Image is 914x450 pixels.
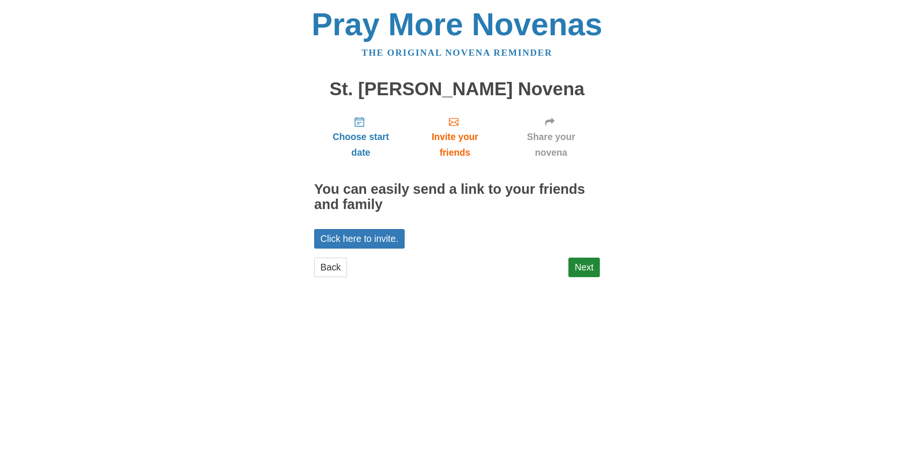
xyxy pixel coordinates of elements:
a: Click here to invite. [314,229,405,249]
a: Next [568,258,600,277]
a: Back [314,258,347,277]
a: Share your novena [502,109,600,165]
a: Invite your friends [407,109,502,165]
a: Pray More Novenas [312,7,603,42]
h1: St. [PERSON_NAME] Novena [314,79,600,100]
span: Share your novena [512,129,590,160]
span: Choose start date [324,129,398,160]
span: Invite your friends [417,129,493,160]
a: Choose start date [314,109,407,165]
h2: You can easily send a link to your friends and family [314,182,600,212]
a: The original novena reminder [362,48,553,58]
